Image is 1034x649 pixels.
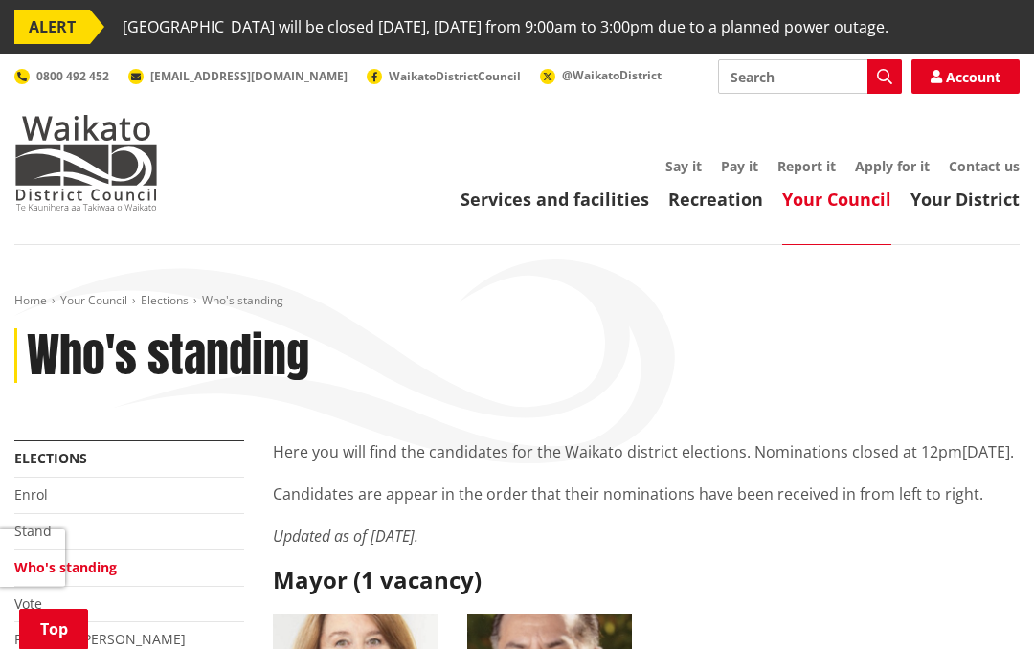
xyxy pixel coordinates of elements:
a: Recreation [668,188,763,211]
a: Elections [141,292,189,308]
span: ALERT [14,10,90,44]
span: @WaikatoDistrict [562,67,662,83]
span: [GEOGRAPHIC_DATA] will be closed [DATE], [DATE] from 9:00am to 3:00pm due to a planned power outage. [123,10,888,44]
a: Who's standing [14,558,117,576]
a: Report it [777,157,836,175]
a: WaikatoDistrictCouncil [367,68,521,84]
a: Say it [665,157,702,175]
a: Your Council [60,292,127,308]
a: Elections [14,449,87,467]
span: WaikatoDistrictCouncil [389,68,521,84]
a: Enrol [14,485,48,504]
input: Search input [718,59,902,94]
a: Pay it [721,157,758,175]
a: 0800 492 452 [14,68,109,84]
a: Stand [14,522,52,540]
a: Contact us [949,157,1020,175]
img: Waikato District Council - Te Kaunihera aa Takiwaa o Waikato [14,115,158,211]
span: 0800 492 452 [36,68,109,84]
a: Vote [14,594,42,613]
a: Apply for it [855,157,930,175]
a: Services and facilities [461,188,649,211]
a: Top [19,609,88,649]
a: [EMAIL_ADDRESS][DOMAIN_NAME] [128,68,348,84]
a: Your Council [782,188,891,211]
a: Home [14,292,47,308]
p: Candidates are appear in the order that their nominations have been received in from left to right. [273,482,1020,505]
a: @WaikatoDistrict [540,67,662,83]
p: Here you will find the candidates for the Waikato district elections. Nominations closed at 12pm[... [273,440,1020,463]
a: Find your [PERSON_NAME] [14,630,186,648]
a: Your District [910,188,1020,211]
h1: Who's standing [27,328,309,384]
a: Account [911,59,1020,94]
span: Who's standing [202,292,283,308]
span: [EMAIL_ADDRESS][DOMAIN_NAME] [150,68,348,84]
strong: Mayor (1 vacancy) [273,564,482,595]
em: Updated as of [DATE]. [273,526,418,547]
nav: breadcrumb [14,293,1020,309]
